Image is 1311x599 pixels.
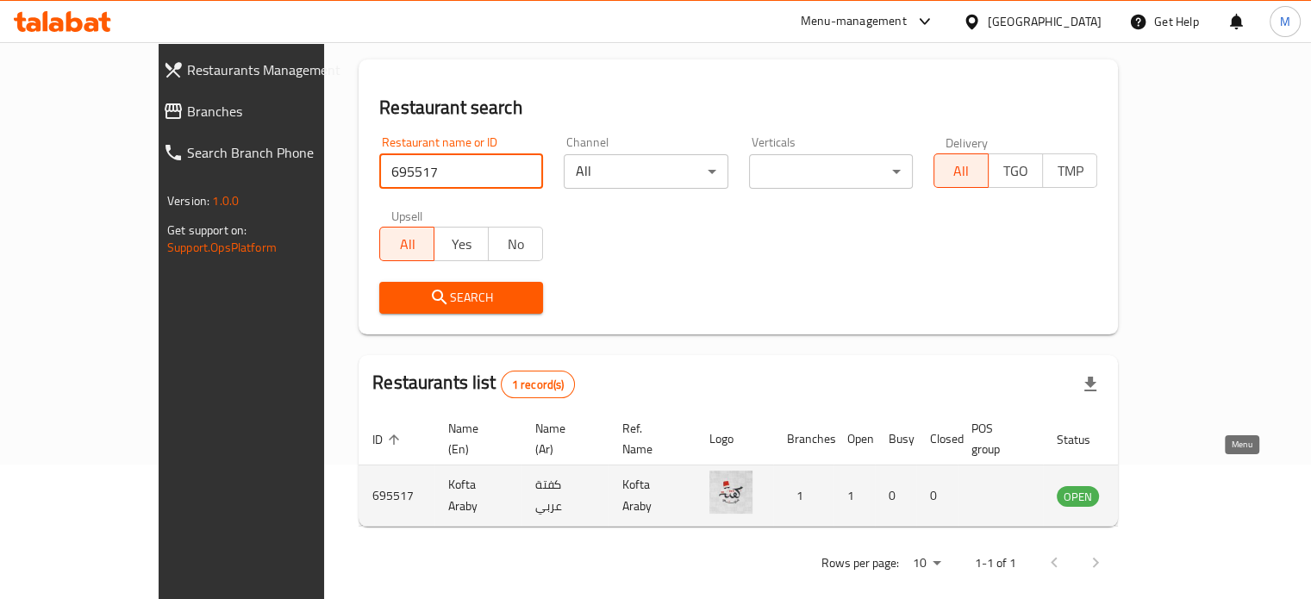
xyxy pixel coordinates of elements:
span: TGO [996,159,1036,184]
span: 1.0.0 [212,190,239,212]
span: All [387,232,428,257]
th: Open [833,413,875,465]
div: Rows per page: [906,551,947,577]
p: 1-1 of 1 [975,552,1016,574]
span: Get support on: [167,219,247,241]
th: Busy [875,413,916,465]
th: Logo [696,413,773,465]
span: No [496,232,536,257]
th: Branches [773,413,833,465]
span: Ref. Name [622,418,675,459]
span: Status [1057,429,1113,450]
span: Search [393,287,529,309]
input: Search for restaurant name or ID.. [379,154,543,189]
span: ID [372,429,405,450]
a: Search Branch Phone [149,132,378,173]
td: 1 [773,465,833,527]
table: enhanced table [359,413,1193,527]
span: Name (Ar) [535,418,588,459]
label: Upsell [391,209,423,222]
img: Kofta Araby [709,471,752,514]
a: Support.OpsPlatform [167,236,277,259]
div: OPEN [1057,486,1099,507]
h2: Restaurant search [379,95,1097,121]
button: TMP [1042,153,1097,188]
div: [GEOGRAPHIC_DATA] [988,12,1102,31]
div: All [564,154,727,189]
span: Search Branch Phone [187,142,364,163]
button: Yes [434,227,489,261]
a: Restaurants Management [149,49,378,90]
span: TMP [1050,159,1090,184]
span: Restaurants Management [187,59,364,80]
td: 0 [875,465,916,527]
span: All [941,159,982,184]
span: 1 record(s) [502,377,575,393]
p: Rows per page: [821,552,899,574]
td: Kofta Araby [609,465,696,527]
a: Branches [149,90,378,132]
td: 0 [916,465,958,527]
span: M [1280,12,1290,31]
button: TGO [988,153,1043,188]
span: Name (En) [448,418,501,459]
td: كفتة عربي [521,465,609,527]
div: Menu-management [801,11,907,32]
span: Yes [441,232,482,257]
td: Kofta Araby [434,465,521,527]
label: Delivery [946,136,989,148]
button: Search [379,282,543,314]
div: ​ [749,154,913,189]
div: Export file [1070,364,1111,405]
button: No [488,227,543,261]
h2: Restaurants list [372,370,575,398]
span: Version: [167,190,209,212]
button: All [933,153,989,188]
th: Closed [916,413,958,465]
span: OPEN [1057,487,1099,507]
div: Total records count [501,371,576,398]
td: 695517 [359,465,434,527]
td: 1 [833,465,875,527]
button: All [379,227,434,261]
span: POS group [971,418,1022,459]
span: Branches [187,101,364,122]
